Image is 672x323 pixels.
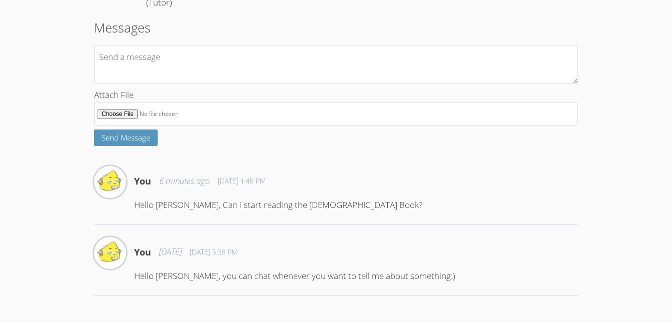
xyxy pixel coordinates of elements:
[159,244,182,259] span: [DATE]
[102,132,150,142] span: Send Message
[190,247,238,257] span: [DATE] 5:38 PM
[134,174,151,188] h4: You
[94,102,578,126] input: Attach File
[134,245,151,259] h4: You
[134,198,578,212] p: Hello [PERSON_NAME], Can I start reading the [DEMOGRAPHIC_DATA] Book?
[134,269,578,283] p: Hello [PERSON_NAME], you can chat whenever you want to tell me about something:)
[94,89,134,100] span: Attach File
[94,18,578,37] h2: Messages
[94,166,126,198] img: Ahmad Ali Sayeed
[218,176,266,186] span: [DATE] 1:48 PM
[159,174,210,188] span: 6 minutes ago
[94,129,158,146] button: Send Message
[94,237,126,269] img: Ahmad Ali Sayeed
